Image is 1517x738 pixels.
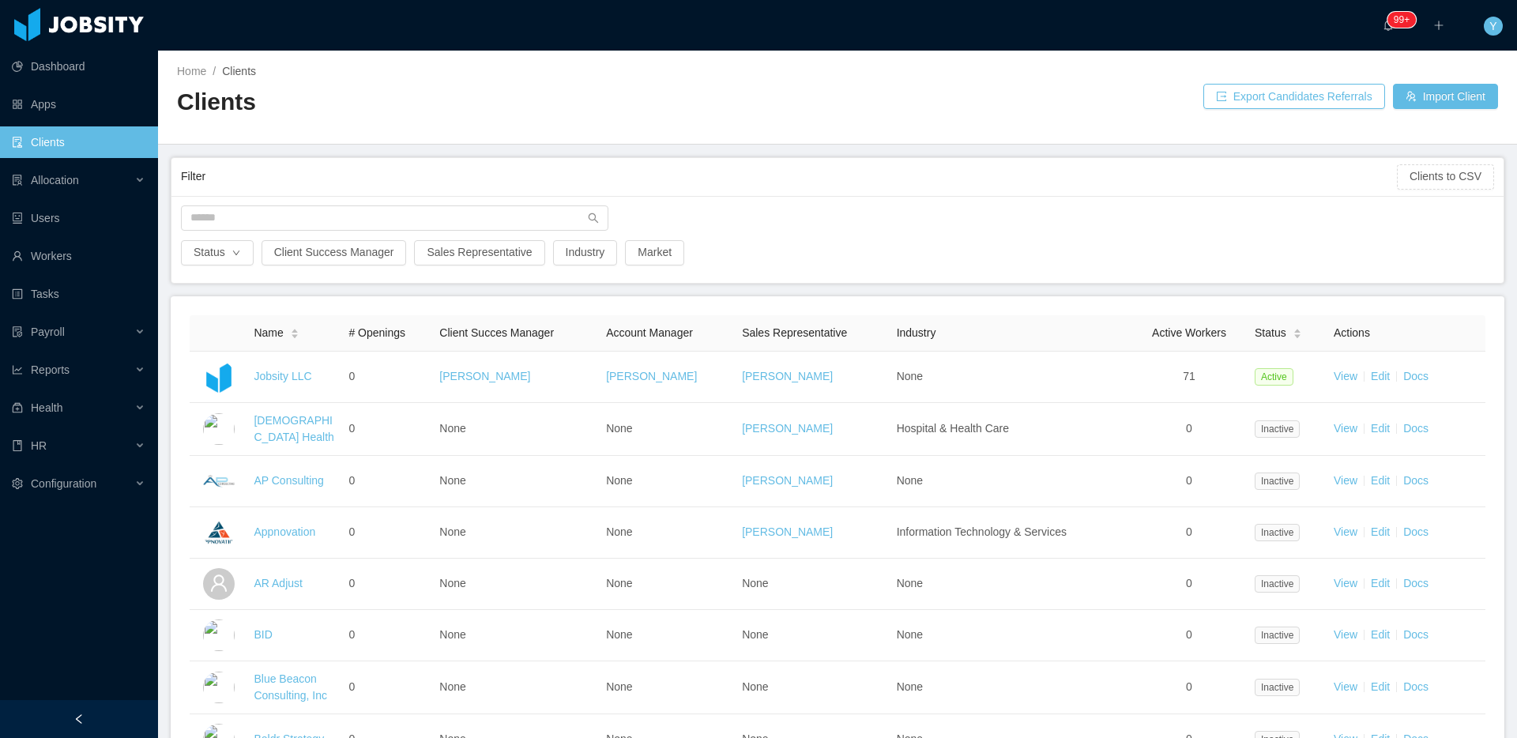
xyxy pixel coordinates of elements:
i: icon: plus [1433,20,1444,31]
span: None [606,680,632,693]
a: Home [177,65,206,77]
span: Account Manager [606,326,693,339]
a: BID [254,628,272,641]
a: View [1334,474,1357,487]
td: 0 [342,559,433,610]
i: icon: setting [12,478,23,489]
span: Configuration [31,477,96,490]
sup: 388 [1387,12,1416,28]
td: 0 [342,610,433,661]
a: Edit [1371,422,1390,435]
a: Docs [1403,474,1429,487]
td: 0 [1130,661,1248,714]
button: Sales Representative [414,240,544,265]
td: 0 [1130,559,1248,610]
span: / [213,65,216,77]
a: icon: auditClients [12,126,145,158]
td: 0 [342,661,433,714]
a: icon: robotUsers [12,202,145,234]
a: [PERSON_NAME] [606,370,697,382]
i: icon: file-protect [12,326,23,337]
span: None [897,370,923,382]
span: None [439,525,465,538]
span: None [897,680,923,693]
img: dc41d540-fa30-11e7-b498-73b80f01daf1_657caab8ac997-400w.png [203,361,235,393]
span: Reports [31,363,70,376]
a: [PERSON_NAME] [439,370,530,382]
span: Active [1255,368,1293,386]
a: Edit [1371,628,1390,641]
span: Inactive [1255,420,1300,438]
i: icon: caret-up [1293,326,1301,331]
button: Statusicon: down [181,240,254,265]
span: Allocation [31,174,79,186]
div: Filter [181,162,1397,191]
i: icon: caret-down [1293,333,1301,337]
i: icon: caret-down [290,333,299,337]
a: icon: profileTasks [12,278,145,310]
img: 6a96eda0-fa44-11e7-9f69-c143066b1c39_5a5d5161a4f93-400w.png [203,517,235,548]
a: icon: appstoreApps [12,88,145,120]
a: Edit [1371,525,1390,538]
h2: Clients [177,86,838,119]
span: Name [254,325,283,341]
span: Industry [897,326,936,339]
a: Blue Beacon Consulting, Inc [254,672,327,702]
span: Payroll [31,326,65,338]
button: Clients to CSV [1397,164,1494,190]
i: icon: caret-up [290,326,299,331]
span: Client Succes Manager [439,326,554,339]
a: AR Adjust [254,577,302,589]
a: View [1334,525,1357,538]
a: Docs [1403,680,1429,693]
span: None [897,628,923,641]
div: Sort [1293,326,1302,337]
a: Edit [1371,680,1390,693]
a: View [1334,370,1357,382]
span: None [606,422,632,435]
span: None [742,680,768,693]
td: 0 [342,352,433,403]
span: Sales Representative [742,326,847,339]
span: # Openings [348,326,405,339]
a: View [1334,577,1357,589]
a: [PERSON_NAME] [742,525,833,538]
a: Edit [1371,474,1390,487]
span: Inactive [1255,679,1300,696]
a: Docs [1403,577,1429,589]
a: AP Consulting [254,474,323,487]
a: View [1334,422,1357,435]
a: Jobsity LLC [254,370,311,382]
button: Client Success Manager [262,240,407,265]
i: icon: line-chart [12,364,23,375]
span: None [742,577,768,589]
td: 0 [1130,456,1248,507]
button: Industry [553,240,618,265]
td: 0 [342,403,433,456]
a: Edit [1371,370,1390,382]
img: 6a99a840-fa44-11e7-acf7-a12beca8be8a_5a5d51fe797d3-400w.png [203,672,235,703]
button: icon: usergroup-addImport Client [1393,84,1498,109]
span: Status [1255,325,1286,341]
a: Docs [1403,370,1429,382]
span: None [439,680,465,693]
a: Docs [1403,628,1429,641]
span: None [606,577,632,589]
i: icon: user [209,574,228,593]
div: Sort [290,326,299,337]
td: 0 [342,507,433,559]
span: None [606,628,632,641]
span: None [606,525,632,538]
span: Clients [222,65,256,77]
span: Hospital & Health Care [897,422,1009,435]
td: 0 [1130,507,1248,559]
td: 71 [1130,352,1248,403]
span: None [742,628,768,641]
span: HR [31,439,47,452]
a: [PERSON_NAME] [742,370,833,382]
a: View [1334,628,1357,641]
a: Docs [1403,422,1429,435]
img: 6a8e90c0-fa44-11e7-aaa7-9da49113f530_5a5d50e77f870-400w.png [203,413,235,445]
i: icon: medicine-box [12,402,23,413]
a: icon: pie-chartDashboard [12,51,145,82]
